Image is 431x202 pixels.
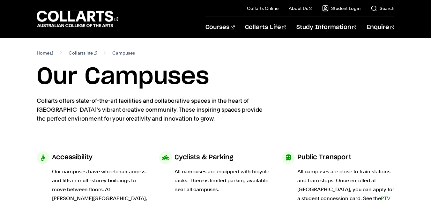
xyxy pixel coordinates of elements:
h3: Cyclists & Parking [175,151,233,163]
h3: Public Transport [297,151,351,163]
a: Collarts life [69,49,97,57]
p: Collarts offers state-of-the-art facilities and collaborative spaces in the heart of [GEOGRAPHIC_... [37,96,270,123]
a: Courses [205,17,234,38]
a: Study Information [296,17,356,38]
span: Campuses [112,49,135,57]
div: Go to homepage [37,10,118,28]
a: Collarts Life [245,17,286,38]
a: About Us [289,5,312,11]
a: Enquire [367,17,394,38]
a: Home [37,49,54,57]
a: Search [371,5,394,11]
h1: Our Campuses [37,63,394,91]
a: Collarts Online [247,5,279,11]
h3: Accessibility [52,151,93,163]
a: Student Login [322,5,360,11]
p: All campuses are equipped with bicycle racks. There is limited parking available near all campuses. [175,167,271,194]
